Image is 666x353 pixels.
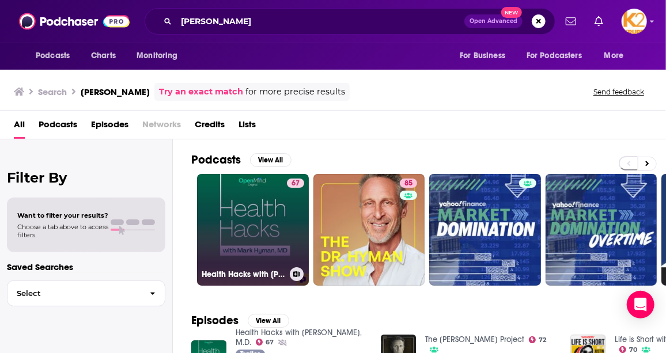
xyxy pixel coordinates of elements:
a: 85 [400,179,417,188]
span: Monitoring [137,48,177,64]
h3: Health Hacks with [PERSON_NAME], M.D. [202,270,285,279]
a: Show notifications dropdown [590,12,608,31]
span: For Podcasters [527,48,582,64]
button: View All [250,153,292,167]
span: 67 [266,340,274,345]
span: Charts [91,48,116,64]
img: Podchaser - Follow, Share and Rate Podcasts [19,10,130,32]
button: Open AdvancedNew [464,14,523,28]
span: for more precise results [245,85,345,98]
h2: Filter By [7,169,165,186]
a: 72 [529,336,547,343]
button: Show profile menu [622,9,647,34]
a: Show notifications dropdown [561,12,581,31]
a: 70 [619,346,638,353]
h2: Episodes [191,313,239,328]
a: Charts [84,45,123,67]
div: Open Intercom Messenger [627,291,654,318]
h3: [PERSON_NAME] [81,86,150,97]
button: open menu [128,45,192,67]
span: Want to filter your results? [17,211,108,219]
input: Search podcasts, credits, & more... [176,12,464,31]
a: 85 [313,174,425,286]
span: Open Advanced [470,18,517,24]
h2: Podcasts [191,153,241,167]
a: 67 [287,179,304,188]
a: Try an exact match [159,85,243,98]
span: More [604,48,624,64]
span: 72 [539,337,546,343]
button: open menu [28,45,85,67]
span: Networks [142,115,181,139]
span: Select [7,290,141,297]
a: EpisodesView All [191,313,289,328]
a: The Chris Cuomo Project [425,335,524,344]
button: View All [248,314,289,328]
span: For Business [460,48,505,64]
button: Send feedback [590,87,648,97]
span: Podcasts [36,48,70,64]
span: 67 [292,178,300,189]
img: User Profile [622,9,647,34]
a: All [14,115,25,139]
button: open menu [452,45,520,67]
button: open menu [596,45,638,67]
span: Logged in as K2Krupp [622,9,647,34]
a: PodcastsView All [191,153,292,167]
span: 85 [404,178,413,189]
a: Episodes [91,115,128,139]
p: Saved Searches [7,261,165,272]
h3: Search [38,86,67,97]
a: Health Hacks with Mark Hyman, M.D. [236,328,362,347]
span: Choose a tab above to access filters. [17,223,108,239]
div: Search podcasts, credits, & more... [145,8,555,35]
a: 67 [256,339,274,346]
a: Credits [195,115,225,139]
span: 70 [629,347,637,352]
a: Lists [239,115,256,139]
button: open menu [519,45,599,67]
span: New [501,7,522,18]
button: Select [7,280,165,306]
a: 67Health Hacks with [PERSON_NAME], M.D. [197,174,309,286]
a: Podcasts [39,115,77,139]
